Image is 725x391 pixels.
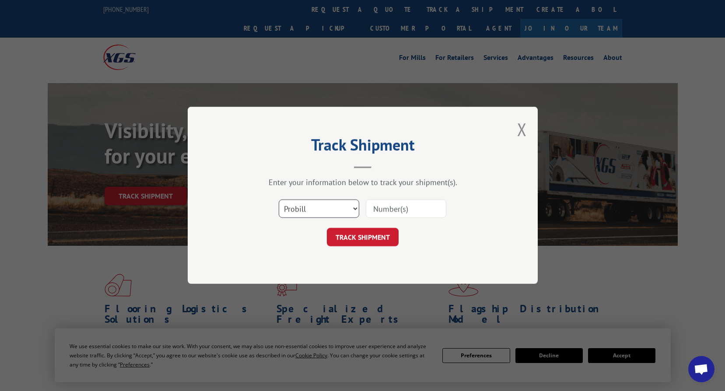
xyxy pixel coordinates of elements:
button: TRACK SHIPMENT [327,228,399,247]
button: Close modal [517,118,527,141]
a: Open chat [688,356,714,382]
input: Number(s) [366,200,446,218]
div: Enter your information below to track your shipment(s). [231,178,494,188]
h2: Track Shipment [231,139,494,155]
